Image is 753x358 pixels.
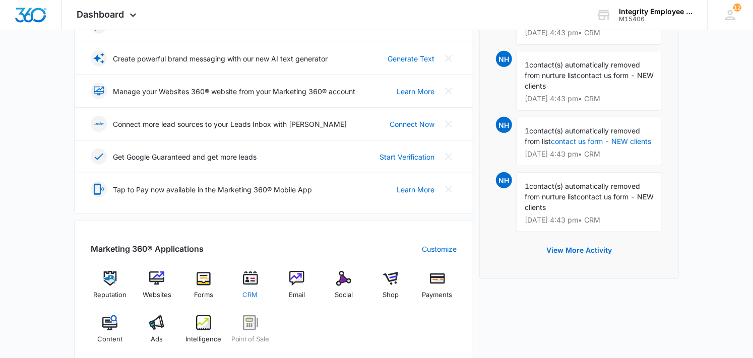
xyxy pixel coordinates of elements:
[422,244,457,254] a: Customize
[231,315,270,351] a: Point of Sale
[113,53,328,64] p: Create powerful brand messaging with our new AI text generator
[289,290,305,300] span: Email
[231,271,270,307] a: CRM
[194,290,213,300] span: Forms
[525,71,654,90] span: contact us form - NEW clients
[113,119,347,129] p: Connect more lead sources to your Leads Inbox with [PERSON_NAME]
[138,271,176,307] a: Websites
[525,217,654,224] p: [DATE] 4:43 pm • CRM
[93,290,127,300] span: Reputation
[551,137,651,146] a: contact us form - NEW clients
[525,126,529,135] span: 1
[113,152,257,162] p: Get Google Guaranteed and get more leads
[525,60,529,69] span: 1
[380,152,434,162] a: Start Verification
[397,86,434,97] a: Learn More
[278,271,317,307] a: Email
[525,182,640,201] span: contact(s) automatically removed from nurture list
[143,290,171,300] span: Websites
[388,53,434,64] a: Generate Text
[184,315,223,351] a: Intelligence
[418,271,457,307] a: Payments
[243,290,258,300] span: CRM
[496,51,512,67] span: NH
[525,60,640,80] span: contact(s) automatically removed from nurture list
[733,4,741,12] div: notifications count
[185,334,221,344] span: Intelligence
[536,238,622,262] button: View More Activity
[97,334,122,344] span: Content
[441,149,457,165] button: Close
[383,290,399,300] span: Shop
[113,86,355,97] p: Manage your Websites 360® website from your Marketing 360® account
[371,271,410,307] a: Shop
[138,315,176,351] a: Ads
[441,50,457,66] button: Close
[91,243,204,255] h2: Marketing 360® Applications
[91,271,130,307] a: Reputation
[325,271,363,307] a: Social
[619,16,693,23] div: account id
[441,116,457,132] button: Close
[525,29,654,36] p: [DATE] 4:43 pm • CRM
[91,315,130,351] a: Content
[335,290,353,300] span: Social
[422,290,453,300] span: Payments
[397,184,434,195] a: Learn More
[525,151,654,158] p: [DATE] 4:43 pm • CRM
[525,95,654,102] p: [DATE] 4:43 pm • CRM
[390,119,434,129] a: Connect Now
[151,334,163,344] span: Ads
[619,8,693,16] div: account name
[525,192,654,211] span: contact us form - NEW clients
[525,182,529,190] span: 1
[184,271,223,307] a: Forms
[441,83,457,99] button: Close
[496,117,512,133] span: NH
[231,334,270,344] span: Point of Sale
[77,9,124,20] span: Dashboard
[496,172,512,188] span: NH
[113,184,312,195] p: Tap to Pay now available in the Marketing 360® Mobile App
[733,4,741,12] span: 12
[441,181,457,197] button: Close
[525,126,640,146] span: contact(s) automatically removed from list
